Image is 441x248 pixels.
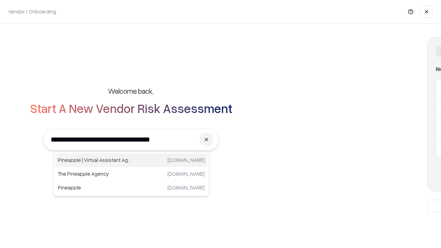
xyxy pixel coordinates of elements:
[167,170,205,177] p: [DOMAIN_NAME]
[108,86,154,96] h5: Welcome back,
[167,184,205,191] p: [DOMAIN_NAME]
[167,156,205,164] p: [DOMAIN_NAME]
[8,8,56,15] p: Vendor / Onboarding
[58,170,131,177] p: The Pineapple Agency
[53,152,209,196] div: Suggestions
[30,101,232,115] h2: Start A New Vendor Risk Assessment
[58,156,131,164] p: Pineapple | Virtual Assistant Agency
[58,184,131,191] p: Pineapple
